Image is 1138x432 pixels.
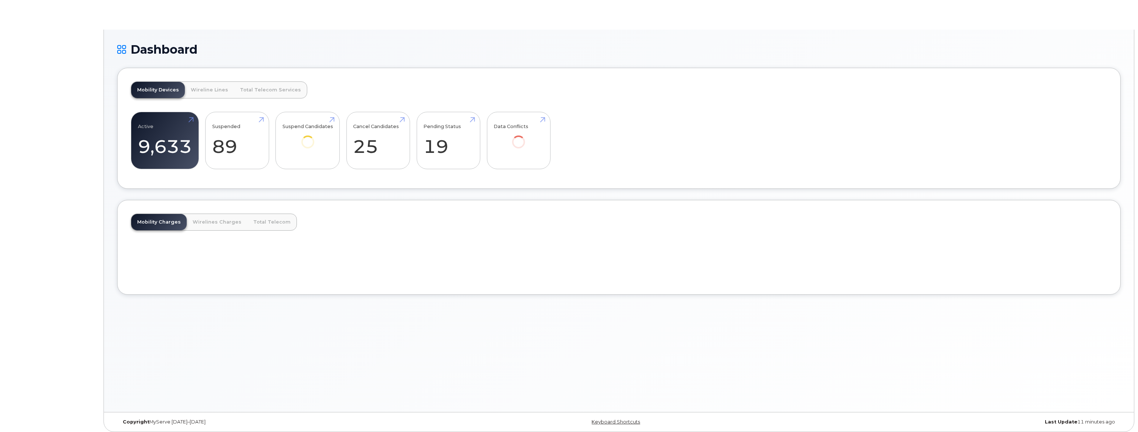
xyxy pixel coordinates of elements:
[1045,419,1077,425] strong: Last Update
[185,82,234,98] a: Wireline Lines
[117,43,1121,56] h1: Dashboard
[131,82,185,98] a: Mobility Devices
[282,116,333,159] a: Suspend Candidates
[123,419,149,425] strong: Copyright
[117,419,452,425] div: MyServe [DATE]–[DATE]
[786,419,1121,425] div: 11 minutes ago
[212,116,262,165] a: Suspended 89
[592,419,640,425] a: Keyboard Shortcuts
[234,82,307,98] a: Total Telecom Services
[187,214,247,230] a: Wirelines Charges
[131,214,187,230] a: Mobility Charges
[353,116,403,165] a: Cancel Candidates 25
[247,214,297,230] a: Total Telecom
[423,116,473,165] a: Pending Status 19
[494,116,543,159] a: Data Conflicts
[138,116,192,165] a: Active 9,633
